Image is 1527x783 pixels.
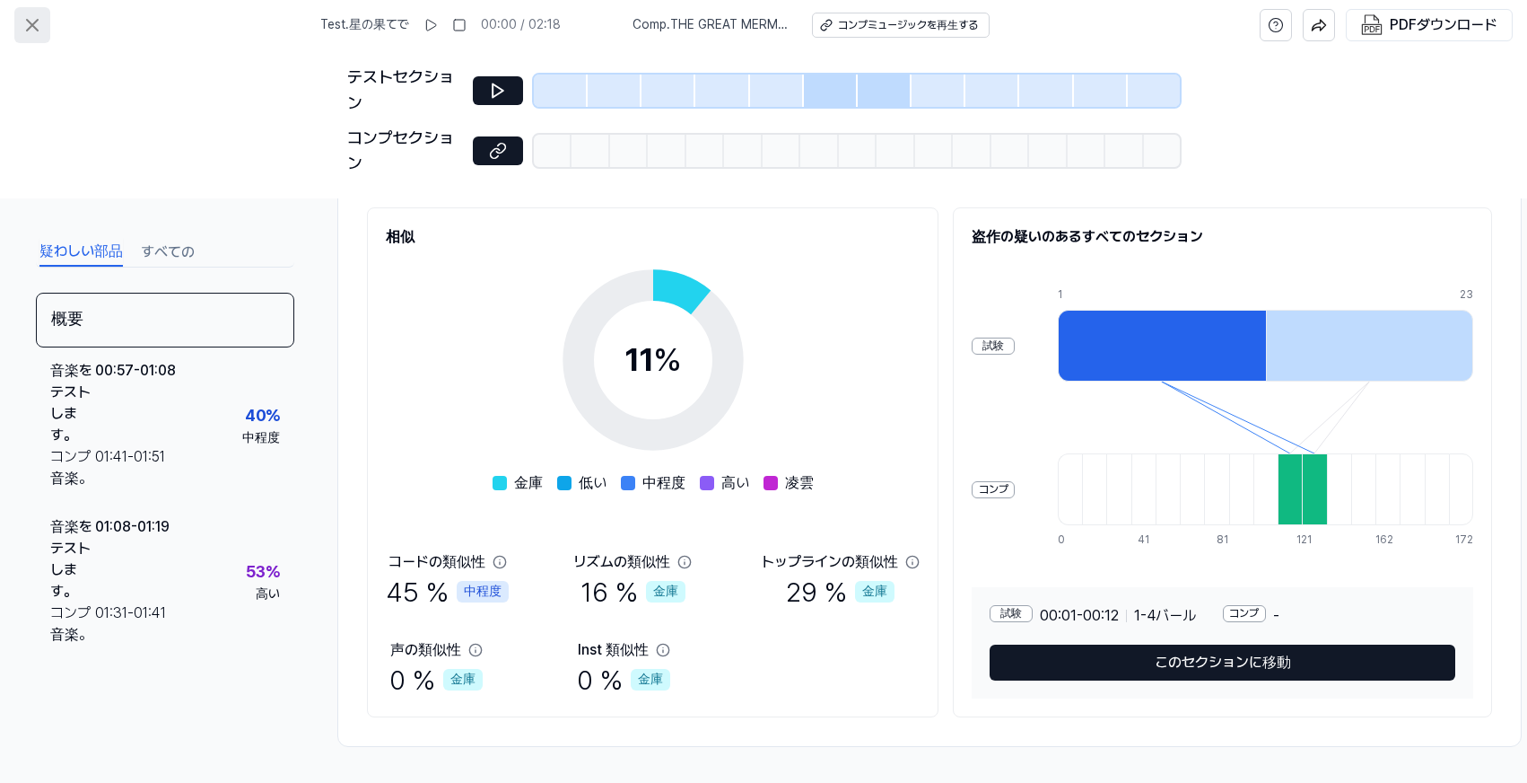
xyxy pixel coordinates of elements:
div: PDFダウンロード [1390,13,1497,37]
font: 40 [245,406,266,425]
div: コンプ [972,481,1015,498]
span: Test . 星の果てで [320,16,409,34]
span: 凌雲 [785,472,814,494]
svg: ヘルプ [1268,16,1284,34]
font: 53 [246,562,266,581]
div: Inst 類似性 [578,639,649,661]
div: コンプ [1223,605,1266,622]
div: 01:31 - 01:41 [95,603,166,646]
font: 16 [580,573,608,611]
div: コンプ音楽。 [50,603,95,646]
div: 声の類似性 [390,639,461,661]
button: すべての [141,238,195,267]
div: 試験 [990,605,1033,622]
font: 中程度 [464,583,502,601]
h2: 盗作の疑いのあるすべてのセクション [972,226,1473,248]
div: 01:41 - 01:51 [95,446,165,489]
button: このセクションに移動 [990,645,1455,681]
div: 121 [1296,532,1321,548]
div: トップラインの類似性 [761,551,898,573]
span: 金庫 [514,472,543,494]
div: % [389,661,483,699]
div: 23 [1460,287,1473,303]
span: 低い [579,472,606,494]
font: 0 [389,661,406,699]
font: 0 [577,661,593,699]
span: % [653,340,682,379]
button: ヘルプ [1260,9,1292,41]
div: 中程度 [242,429,280,447]
div: % [246,559,280,585]
span: 中程度 [642,472,685,494]
div: 172 [1455,532,1473,548]
div: 00:57 - 01:08 [95,360,176,446]
div: コンプ音楽。 [50,446,95,489]
div: コンプミュージックを再生する [838,18,978,33]
div: コンプセクション [347,126,462,178]
span: 高い [721,472,749,494]
div: 音楽をテストします。 [50,516,95,603]
div: - [1223,605,1456,627]
font: 金庫 [450,671,476,689]
img: PDFダウンロード [1361,14,1383,36]
span: 1-4バール [1134,605,1196,627]
font: 金庫 [653,583,678,601]
div: % [245,403,280,429]
font: 11 [624,340,653,379]
div: 音楽をテストします。 [50,360,95,446]
div: 00:00 / 02:18 [481,16,561,34]
font: 45 [386,573,419,611]
span: 00:01 - 00:12 [1040,605,1119,627]
div: % [786,573,894,611]
div: 162 [1375,532,1400,548]
div: % [386,573,509,611]
font: 29 [786,573,817,611]
div: % [580,573,685,611]
div: 試験 [972,338,1015,355]
div: 41 [1138,532,1162,548]
div: 81 [1217,532,1241,548]
div: 概要 [36,293,294,348]
h2: 相似 [386,226,920,248]
font: 金庫 [638,671,663,689]
button: PDFダウンロード [1357,10,1501,40]
div: % [577,661,670,699]
span: Comp . THE GREAT MERMAID 르세라핌 [633,16,790,34]
div: テストセクション [347,65,462,117]
button: 疑わしい部品 [39,238,123,267]
img: 共有 [1311,17,1327,33]
div: 0 [1058,532,1082,548]
div: 高い [256,585,280,603]
div: リズムの類似性 [573,551,670,573]
button: コンプミュージックを再生する [812,13,990,38]
div: コードの類似性 [388,551,485,573]
font: 金庫 [862,583,887,601]
div: 01:08 - 01:19 [95,516,170,603]
div: 1 [1058,287,1266,303]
